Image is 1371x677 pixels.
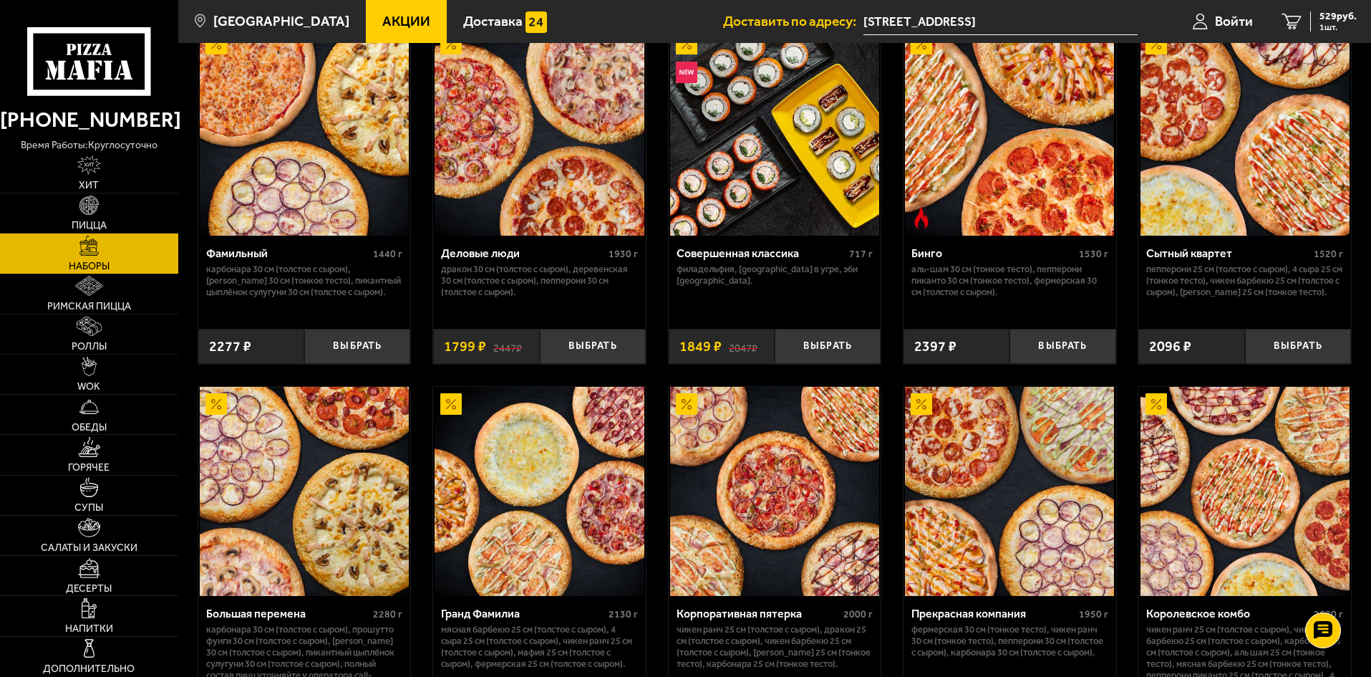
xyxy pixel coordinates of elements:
[670,27,879,236] img: Совершенная классика
[1146,246,1310,260] div: Сытный квартет
[463,14,523,28] span: Доставка
[435,387,644,596] img: Гранд Фамилиа
[373,608,402,620] span: 2280 г
[1215,14,1253,28] span: Войти
[676,393,697,415] img: Акционный
[1138,27,1351,236] a: АкционныйСытный квартет
[69,261,110,272] span: Наборы
[1149,340,1191,354] span: 2096 ₽
[729,340,757,354] s: 2047 ₽
[849,248,873,260] span: 717 г
[1145,393,1167,415] img: Акционный
[911,207,932,229] img: Острое блюдо
[66,584,112,594] span: Десерты
[440,393,462,415] img: Акционный
[903,27,1116,236] a: АкционныйОстрое блюдоБинго
[373,248,402,260] span: 1440 г
[41,543,137,553] span: Салаты и закуски
[679,340,722,354] span: 1849 ₽
[1314,248,1343,260] span: 1520 г
[433,387,646,596] a: АкционныйГранд Фамилиа
[677,607,840,620] div: Корпоративная пятерка
[79,181,99,191] span: Хит
[198,387,411,596] a: АкционныйБольшая перемена
[435,27,644,236] img: Деловые люди
[209,340,251,354] span: 2277 ₽
[493,340,522,354] s: 2447 ₽
[441,624,638,670] p: Мясная Барбекю 25 см (толстое с сыром), 4 сыра 25 см (толстое с сыром), Чикен Ранч 25 см (толстое...
[911,34,932,55] img: Акционный
[74,503,103,513] span: Супы
[72,342,107,352] span: Роллы
[669,387,881,596] a: АкционныйКорпоративная пятерка
[843,608,873,620] span: 2000 г
[676,34,697,55] img: Акционный
[1138,387,1351,596] a: АкционныйКоролевское комбо
[200,387,409,596] img: Большая перемена
[723,14,863,28] span: Доставить по адресу:
[1079,248,1108,260] span: 1530 г
[440,34,462,55] img: Акционный
[914,340,956,354] span: 2397 ₽
[1145,34,1167,55] img: Акционный
[1146,264,1343,298] p: Пепперони 25 см (толстое с сыром), 4 сыра 25 см (тонкое тесто), Чикен Барбекю 25 см (толстое с сы...
[43,664,135,674] span: Дополнительно
[670,387,879,596] img: Корпоративная пятерка
[444,340,486,354] span: 1799 ₽
[863,9,1138,35] input: Ваш адрес доставки
[206,246,370,260] div: Фамильный
[205,393,227,415] img: Акционный
[382,14,430,28] span: Акции
[911,624,1108,658] p: Фермерская 30 см (тонкое тесто), Чикен Ранч 30 см (тонкое тесто), Пепперони 30 см (толстое с сыро...
[198,27,411,236] a: АкционныйФамильный
[206,264,403,298] p: Карбонара 30 см (толстое с сыром), [PERSON_NAME] 30 см (тонкое тесто), Пикантный цыплёнок сулугун...
[72,221,107,231] span: Пицца
[441,607,605,620] div: Гранд Фамилиа
[540,329,646,364] button: Выбрать
[304,329,410,364] button: Выбрать
[903,387,1116,596] a: АкционныйПрекрасная компания
[1140,27,1350,236] img: Сытный квартет
[1009,329,1115,364] button: Выбрать
[911,607,1075,620] div: Прекрасная компания
[676,62,697,83] img: Новинка
[905,387,1114,596] img: Прекрасная компания
[441,264,638,298] p: Дракон 30 см (толстое с сыром), Деревенская 30 см (толстое с сыром), Пепперони 30 см (толстое с с...
[1146,607,1310,620] div: Королевское комбо
[77,382,100,392] span: WOK
[433,27,646,236] a: АкционныйДеловые люди
[206,607,370,620] div: Большая перемена
[47,302,131,312] span: Римская пицца
[72,423,107,433] span: Обеды
[677,264,873,287] p: Филадельфия, [GEOGRAPHIC_DATA] в угре, Эби [GEOGRAPHIC_DATA].
[1319,23,1357,32] span: 1 шт.
[68,463,110,473] span: Горячее
[609,248,638,260] span: 1930 г
[677,624,873,670] p: Чикен Ранч 25 см (толстое с сыром), Дракон 25 см (толстое с сыром), Чикен Барбекю 25 см (толстое ...
[441,246,605,260] div: Деловые люди
[609,608,638,620] span: 2130 г
[905,27,1114,236] img: Бинго
[200,27,409,236] img: Фамильный
[1140,387,1350,596] img: Королевское комбо
[205,34,227,55] img: Акционный
[65,624,113,634] span: Напитки
[775,329,881,364] button: Выбрать
[911,246,1075,260] div: Бинго
[213,14,349,28] span: [GEOGRAPHIC_DATA]
[1245,329,1351,364] button: Выбрать
[677,246,846,260] div: Совершенная классика
[1079,608,1108,620] span: 1950 г
[1319,11,1357,21] span: 529 руб.
[525,11,547,33] img: 15daf4d41897b9f0e9f617042186c801.svg
[911,393,932,415] img: Акционный
[911,264,1108,298] p: Аль-Шам 30 см (тонкое тесто), Пепперони Пиканто 30 см (тонкое тесто), Фермерская 30 см (толстое с...
[669,27,881,236] a: АкционныйНовинкаСовершенная классика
